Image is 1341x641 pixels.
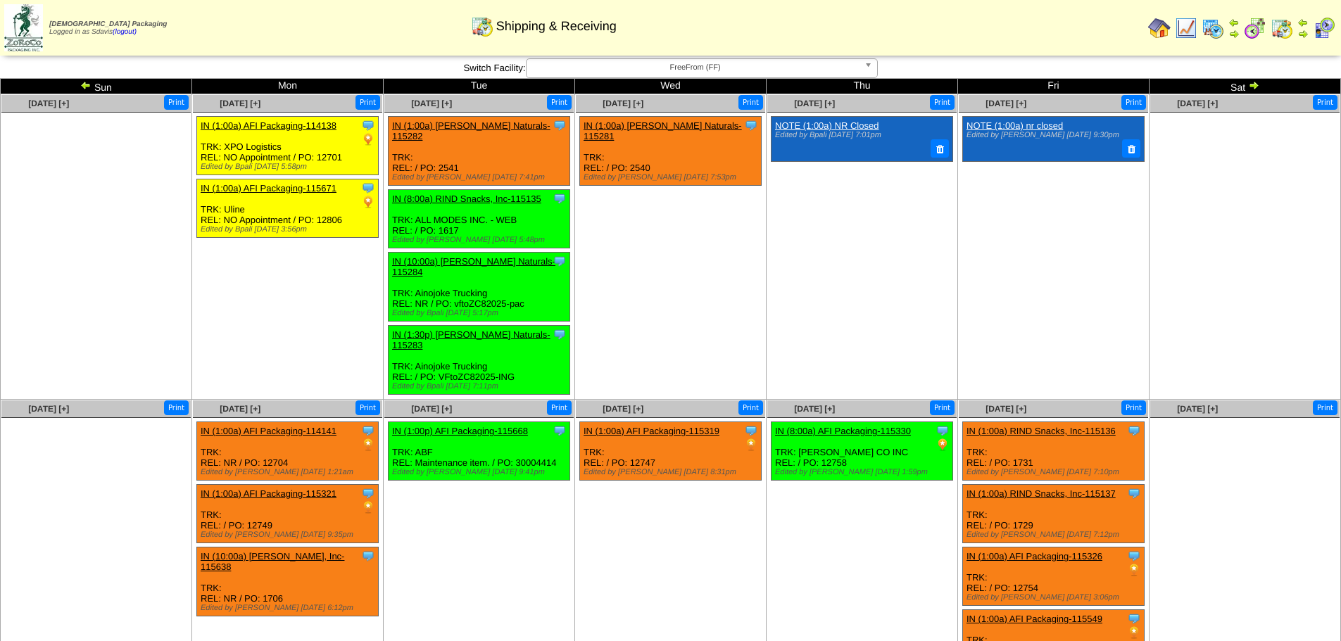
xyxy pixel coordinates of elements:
div: Edited by [PERSON_NAME] [DATE] 8:31pm [584,468,761,476]
img: zoroco-logo-small.webp [4,4,43,51]
img: PO [744,438,758,452]
div: TRK: REL: / PO: 12749 [197,485,379,543]
span: FreeFrom (FF) [532,59,859,76]
div: TRK: Uline REL: NO Appointment / PO: 12806 [197,179,379,238]
img: Tooltip [1127,611,1141,626]
div: Edited by Bpali [DATE] 5:17pm [392,309,569,317]
a: IN (1:00a) AFI Packaging-115549 [967,614,1102,624]
a: [DATE] [+] [411,404,452,414]
a: IN (1:00a) AFI Packaging-114138 [201,120,336,131]
span: [DEMOGRAPHIC_DATA] Packaging [49,20,167,28]
a: [DATE] [+] [220,404,260,414]
span: Logged in as Sdavis [49,20,167,36]
img: Tooltip [553,118,567,132]
a: IN (10:00a) [PERSON_NAME] Naturals-115284 [392,256,555,277]
a: NOTE (1:00a) NR Closed [775,120,879,131]
img: PO [361,438,375,452]
a: IN (1:30p) [PERSON_NAME] Naturals-115283 [392,329,550,350]
button: Print [930,95,955,110]
img: Tooltip [361,181,375,195]
div: TRK: REL: NR / PO: 1706 [197,547,379,616]
div: Edited by Bpali [DATE] 7:11pm [392,382,569,391]
img: Tooltip [361,486,375,500]
img: Tooltip [936,424,950,438]
div: Edited by [PERSON_NAME] [DATE] 7:53pm [584,173,761,182]
img: Tooltip [1127,424,1141,438]
button: Print [1121,95,1146,110]
button: Delete Note [1122,139,1140,158]
img: Tooltip [553,191,567,205]
div: Edited by [PERSON_NAME] [DATE] 7:41pm [392,173,569,182]
a: IN (1:00a) [PERSON_NAME] Naturals-115282 [392,120,550,141]
div: TRK: Ainojoke Trucking REL: / PO: VFtoZC82025-ING [389,326,570,395]
div: Edited by [PERSON_NAME] [DATE] 7:10pm [967,468,1144,476]
button: Print [547,95,572,110]
div: TRK: REL: / PO: 2540 [580,117,762,186]
div: Edited by [PERSON_NAME] [DATE] 3:06pm [967,593,1144,602]
img: arrowright.gif [1297,28,1309,39]
button: Print [547,400,572,415]
a: IN (1:00a) RIND Snacks, Inc-115136 [967,426,1116,436]
div: TRK: [PERSON_NAME] CO INC REL: / PO: 12758 [772,422,953,481]
button: Print [164,400,189,415]
a: [DATE] [+] [603,99,643,108]
img: calendarinout.gif [1271,17,1293,39]
div: Edited by [PERSON_NAME] [DATE] 9:30pm [967,131,1137,139]
button: Print [738,95,763,110]
td: Tue [384,79,575,94]
img: arrowleft.gif [80,80,92,91]
img: PO [936,438,950,452]
div: TRK: REL: / PO: 12747 [580,422,762,481]
div: TRK: Ainojoke Trucking REL: NR / PO: vftoZC82025-pac [389,253,570,322]
button: Print [164,95,189,110]
div: Edited by Bpali [DATE] 7:01pm [775,131,945,139]
div: Edited by [PERSON_NAME] [DATE] 5:48pm [392,236,569,244]
a: [DATE] [+] [794,404,835,414]
td: Mon [192,79,384,94]
a: [DATE] [+] [28,404,69,414]
a: [DATE] [+] [986,99,1026,108]
a: IN (10:00a) [PERSON_NAME], Inc-115638 [201,551,344,572]
img: arrowleft.gif [1228,17,1240,28]
a: [DATE] [+] [1177,404,1218,414]
a: IN (1:00p) AFI Packaging-115668 [392,426,528,436]
a: [DATE] [+] [220,99,260,108]
div: Edited by [PERSON_NAME] [DATE] 9:41pm [392,468,569,476]
img: Tooltip [361,549,375,563]
img: home.gif [1148,17,1171,39]
a: IN (1:00a) AFI Packaging-114141 [201,426,336,436]
a: [DATE] [+] [1177,99,1218,108]
td: Wed [575,79,767,94]
img: Tooltip [1127,549,1141,563]
img: Tooltip [361,118,375,132]
div: Edited by Bpali [DATE] 3:56pm [201,225,378,234]
img: arrowleft.gif [1297,17,1309,28]
img: Tooltip [744,424,758,438]
img: calendarcustomer.gif [1313,17,1335,39]
span: [DATE] [+] [411,99,452,108]
a: NOTE (1:00a) nr closed [967,120,1063,131]
span: Shipping & Receiving [496,19,617,34]
button: Print [355,95,380,110]
div: TRK: REL: / PO: 12754 [963,547,1145,606]
td: Sat [1150,79,1341,94]
a: IN (8:00a) RIND Snacks, Inc-115135 [392,193,541,204]
img: calendarblend.gif [1244,17,1266,39]
div: TRK: ABF REL: Maintenance item. / PO: 30004414 [389,422,570,481]
button: Print [1313,95,1337,110]
button: Print [1313,400,1337,415]
td: Sun [1,79,192,94]
div: Edited by [PERSON_NAME] [DATE] 7:12pm [967,531,1144,539]
button: Print [355,400,380,415]
span: [DATE] [+] [28,99,69,108]
span: [DATE] [+] [603,404,643,414]
a: [DATE] [+] [986,404,1026,414]
div: Edited by [PERSON_NAME] [DATE] 1:59pm [775,468,952,476]
td: Fri [958,79,1150,94]
a: [DATE] [+] [794,99,835,108]
img: PO [1127,563,1141,577]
